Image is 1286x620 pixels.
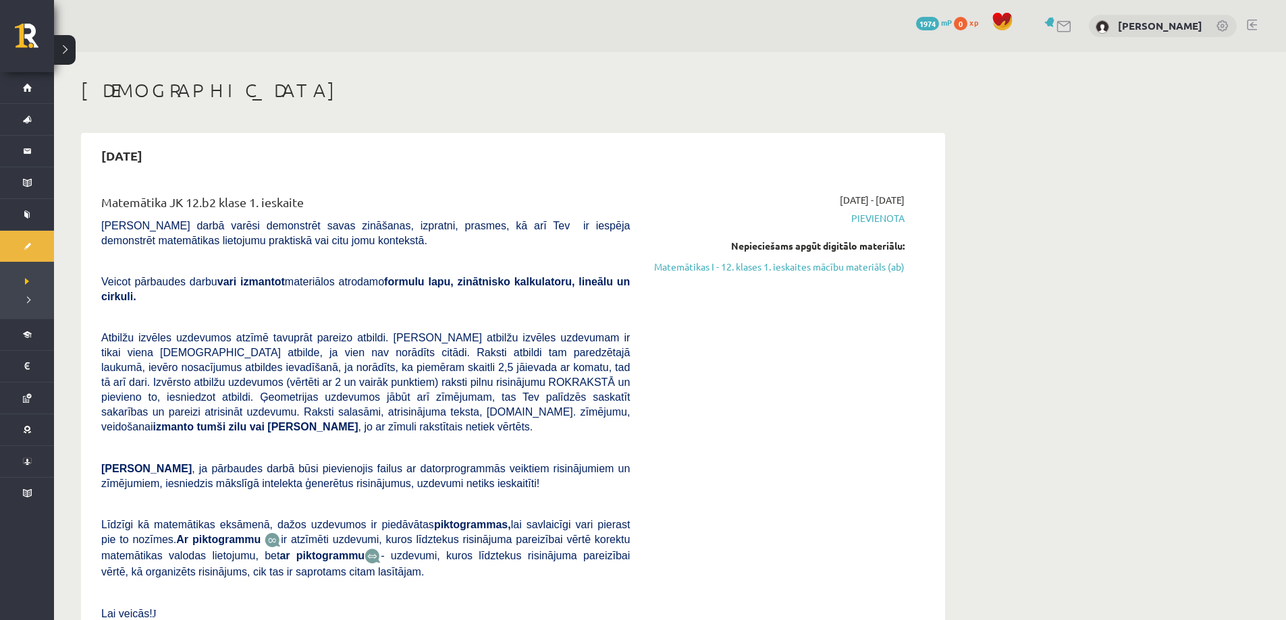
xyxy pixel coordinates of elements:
span: Līdzīgi kā matemātikas eksāmenā, dažos uzdevumos ir piedāvātas lai savlaicīgi vari pierast pie to... [101,519,630,545]
span: Lai veicās! [101,608,153,619]
span: Atbilžu izvēles uzdevumos atzīmē tavuprāt pareizo atbildi. [PERSON_NAME] atbilžu izvēles uzdevuma... [101,332,630,432]
img: Arturs Kazakevičs [1096,20,1109,34]
div: Matemātika JK 12.b2 klase 1. ieskaite [101,193,630,218]
span: ir atzīmēti uzdevumi, kuros līdztekus risinājuma pareizībai vērtē korektu matemātikas valodas lie... [101,534,630,561]
span: 0 [954,17,967,30]
span: mP [941,17,952,28]
span: , ja pārbaudes darbā būsi pievienojis failus ar datorprogrammās veiktiem risinājumiem un zīmējumi... [101,463,630,489]
img: wKvN42sLe3LLwAAAABJRU5ErkJggg== [365,548,381,564]
a: 0 xp [954,17,985,28]
b: tumši zilu vai [PERSON_NAME] [196,421,358,432]
span: [DATE] - [DATE] [840,193,905,207]
span: 1974 [916,17,939,30]
a: 1974 mP [916,17,952,28]
span: J [153,608,157,619]
b: ar piktogrammu [279,550,365,561]
b: Ar piktogrammu [176,534,261,545]
div: Nepieciešams apgūt digitālo materiālu: [650,239,905,253]
b: piktogrammas, [434,519,511,530]
b: formulu lapu, zinātnisko kalkulatoru, lineālu un cirkuli. [101,276,630,302]
b: izmanto [153,421,194,432]
img: JfuEzvunn4EvwAAAAASUVORK5CYII= [265,532,281,548]
h1: [DEMOGRAPHIC_DATA] [81,79,945,102]
span: [PERSON_NAME] [101,463,192,474]
span: xp [969,17,978,28]
b: vari izmantot [217,276,285,287]
span: Pievienota [650,211,905,225]
span: [PERSON_NAME] darbā varēsi demonstrēt savas zināšanas, izpratni, prasmes, kā arī Tev ir iespēja d... [101,220,630,246]
span: Veicot pārbaudes darbu materiālos atrodamo [101,276,630,302]
a: Rīgas 1. Tālmācības vidusskola [15,24,54,57]
a: [PERSON_NAME] [1118,19,1202,32]
a: Matemātikas I - 12. klases 1. ieskaites mācību materiāls (ab) [650,260,905,274]
h2: [DATE] [88,140,156,171]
